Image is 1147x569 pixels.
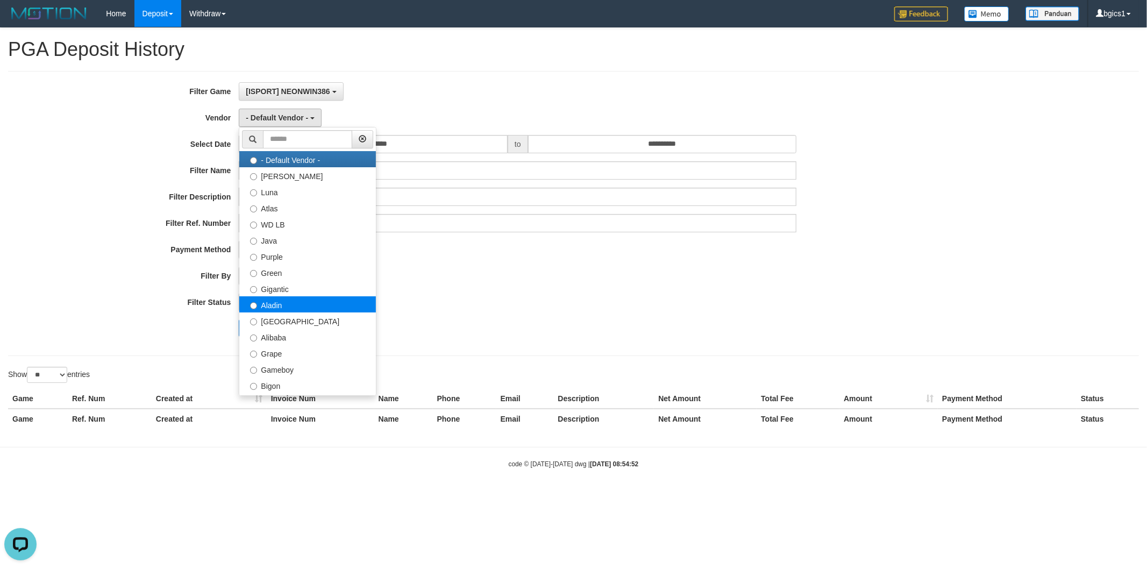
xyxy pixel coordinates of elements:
[68,389,152,409] th: Ref. Num
[374,389,433,409] th: Name
[267,389,374,409] th: Invoice Num
[509,460,639,468] small: code © [DATE]-[DATE] dwg |
[496,389,554,409] th: Email
[8,409,68,429] th: Game
[4,4,37,37] button: Open LiveChat chat widget
[250,173,257,180] input: [PERSON_NAME]
[508,135,528,153] span: to
[267,409,374,429] th: Invoice Num
[1077,409,1139,429] th: Status
[1025,6,1079,21] img: panduan.png
[553,409,654,429] th: Description
[433,389,496,409] th: Phone
[239,329,376,345] label: Alibaba
[239,151,376,167] label: - Default Vendor -
[8,39,1139,60] h1: PGA Deposit History
[839,389,938,409] th: Amount
[496,409,554,429] th: Email
[27,367,67,383] select: Showentries
[590,460,638,468] strong: [DATE] 08:54:52
[553,389,654,409] th: Description
[757,389,839,409] th: Total Fee
[239,248,376,264] label: Purple
[152,389,267,409] th: Created at
[239,296,376,312] label: Aladin
[938,409,1077,429] th: Payment Method
[239,377,376,393] label: Bigon
[8,367,90,383] label: Show entries
[68,409,152,429] th: Ref. Num
[964,6,1009,22] img: Button%20Memo.svg
[246,87,330,96] span: [ISPORT] NEONWIN386
[250,318,257,325] input: [GEOGRAPHIC_DATA]
[239,393,376,409] label: Allstar
[250,286,257,293] input: Gigantic
[8,5,90,22] img: MOTION_logo.png
[654,389,757,409] th: Net Amount
[250,254,257,261] input: Purple
[8,389,68,409] th: Game
[246,113,308,122] span: - Default Vendor -
[938,389,1077,409] th: Payment Method
[239,264,376,280] label: Green
[239,109,322,127] button: - Default Vendor -
[250,351,257,358] input: Grape
[757,409,839,429] th: Total Fee
[250,270,257,277] input: Green
[894,6,948,22] img: Feedback.jpg
[239,200,376,216] label: Atlas
[239,82,343,101] button: [ISPORT] NEONWIN386
[239,183,376,200] label: Luna
[239,280,376,296] label: Gigantic
[250,302,257,309] input: Aladin
[239,345,376,361] label: Grape
[250,222,257,229] input: WD LB
[239,232,376,248] label: Java
[250,367,257,374] input: Gameboy
[250,205,257,212] input: Atlas
[239,361,376,377] label: Gameboy
[152,409,267,429] th: Created at
[239,216,376,232] label: WD LB
[839,409,938,429] th: Amount
[250,335,257,342] input: Alibaba
[250,238,257,245] input: Java
[239,312,376,329] label: [GEOGRAPHIC_DATA]
[1077,389,1139,409] th: Status
[239,167,376,183] label: [PERSON_NAME]
[374,409,433,429] th: Name
[250,189,257,196] input: Luna
[250,383,257,390] input: Bigon
[433,409,496,429] th: Phone
[250,157,257,164] input: - Default Vendor -
[654,409,757,429] th: Net Amount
